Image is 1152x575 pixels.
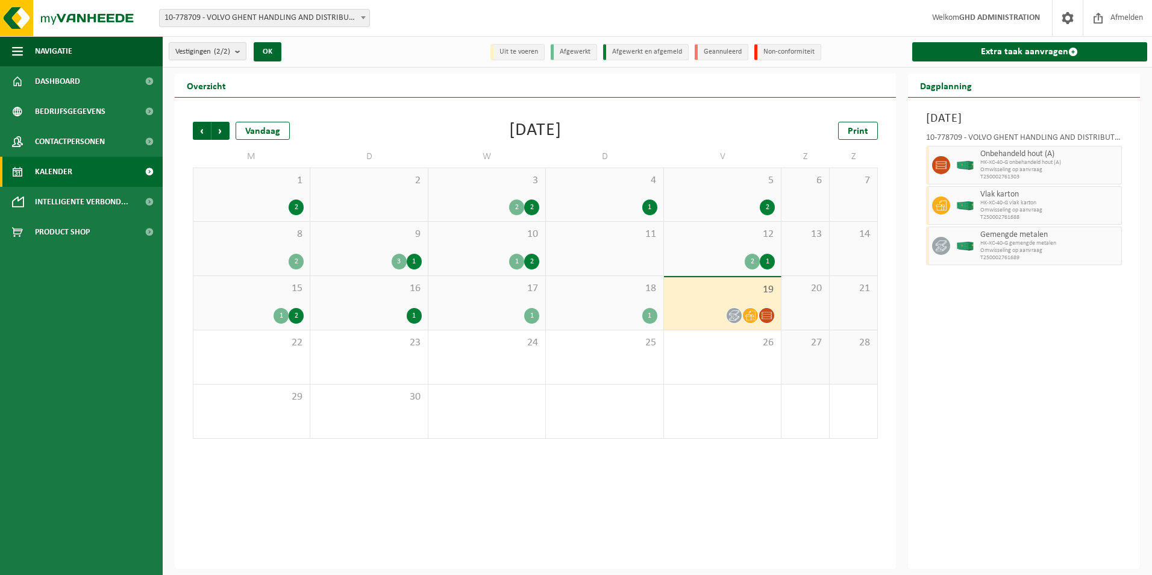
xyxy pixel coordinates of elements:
span: Omwisseling op aanvraag [980,247,1119,254]
span: 4 [552,174,657,187]
td: W [428,146,546,168]
div: 1 [274,308,289,324]
div: 1 [509,254,524,269]
span: T250002761689 [980,254,1119,262]
span: Kalender [35,157,72,187]
div: 2 [509,200,524,215]
h2: Overzicht [175,74,238,97]
span: T250002761303 [980,174,1119,181]
li: Non-conformiteit [754,44,821,60]
div: 2 [524,254,539,269]
div: 1 [642,200,657,215]
div: 2 [745,254,760,269]
span: Vestigingen [175,43,230,61]
span: 2 [316,174,421,187]
span: 8 [199,228,304,241]
span: 5 [670,174,775,187]
span: 30 [316,391,421,404]
span: 15 [199,282,304,295]
div: 2 [289,200,304,215]
div: 3 [392,254,407,269]
td: Z [781,146,830,168]
span: 25 [552,336,657,350]
td: M [193,146,310,168]
span: 7 [836,174,871,187]
span: Vlak karton [980,190,1119,200]
span: 9 [316,228,421,241]
div: 10-778709 - VOLVO GHENT HANDLING AND DISTRIBUTION - DESTELDONK [926,134,1122,146]
span: 16 [316,282,421,295]
span: 17 [434,282,539,295]
span: 11 [552,228,657,241]
span: 3 [434,174,539,187]
div: 2 [289,308,304,324]
button: OK [254,42,281,61]
span: Omwisseling op aanvraag [980,207,1119,214]
span: Volgende [211,122,230,140]
h3: [DATE] [926,110,1122,128]
span: HK-XC-40-G vlak karton [980,200,1119,207]
span: Contactpersonen [35,127,105,157]
img: HK-XC-40-GN-00 [956,201,974,210]
button: Vestigingen(2/2) [169,42,246,60]
li: Geannuleerd [695,44,748,60]
span: 23 [316,336,421,350]
span: Navigatie [35,36,72,66]
span: 6 [787,174,823,187]
a: Extra taak aanvragen [912,42,1148,61]
a: Print [838,122,878,140]
span: 10 [434,228,539,241]
span: 1 [199,174,304,187]
span: Omwisseling op aanvraag [980,166,1119,174]
span: Intelligente verbond... [35,187,128,217]
td: Z [830,146,878,168]
span: 14 [836,228,871,241]
div: 1 [760,254,775,269]
span: 10-778709 - VOLVO GHENT HANDLING AND DISTRIBUTION - DESTELDONK [159,9,370,27]
span: Dashboard [35,66,80,96]
span: 13 [787,228,823,241]
span: 29 [199,391,304,404]
span: 10-778709 - VOLVO GHENT HANDLING AND DISTRIBUTION - DESTELDONK [160,10,369,27]
div: 1 [524,308,539,324]
div: Vandaag [236,122,290,140]
strong: GHD ADMINISTRATION [959,13,1040,22]
div: 2 [524,200,539,215]
img: HK-XC-40-GN-00 [956,161,974,170]
td: D [310,146,428,168]
td: V [664,146,781,168]
span: 12 [670,228,775,241]
span: HK-XC-40-G onbehandeld hout (A) [980,159,1119,166]
span: Vorige [193,122,211,140]
span: 20 [787,282,823,295]
span: 26 [670,336,775,350]
span: 27 [787,336,823,350]
li: Afgewerkt en afgemeld [603,44,689,60]
span: 21 [836,282,871,295]
span: 28 [836,336,871,350]
span: Gemengde metalen [980,230,1119,240]
span: 18 [552,282,657,295]
div: 1 [407,254,422,269]
span: Product Shop [35,217,90,247]
span: Bedrijfsgegevens [35,96,105,127]
div: 1 [407,308,422,324]
span: T250002761688 [980,214,1119,221]
count: (2/2) [214,48,230,55]
div: 2 [289,254,304,269]
span: 19 [670,283,775,297]
td: D [546,146,663,168]
div: [DATE] [509,122,562,140]
span: Print [848,127,868,136]
li: Uit te voeren [490,44,545,60]
div: 1 [642,308,657,324]
span: 24 [434,336,539,350]
h2: Dagplanning [908,74,984,97]
span: Onbehandeld hout (A) [980,149,1119,159]
img: HK-XC-40-GN-00 [956,242,974,251]
li: Afgewerkt [551,44,597,60]
span: HK-XC-40-G gemengde metalen [980,240,1119,247]
div: 2 [760,200,775,215]
span: 22 [199,336,304,350]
